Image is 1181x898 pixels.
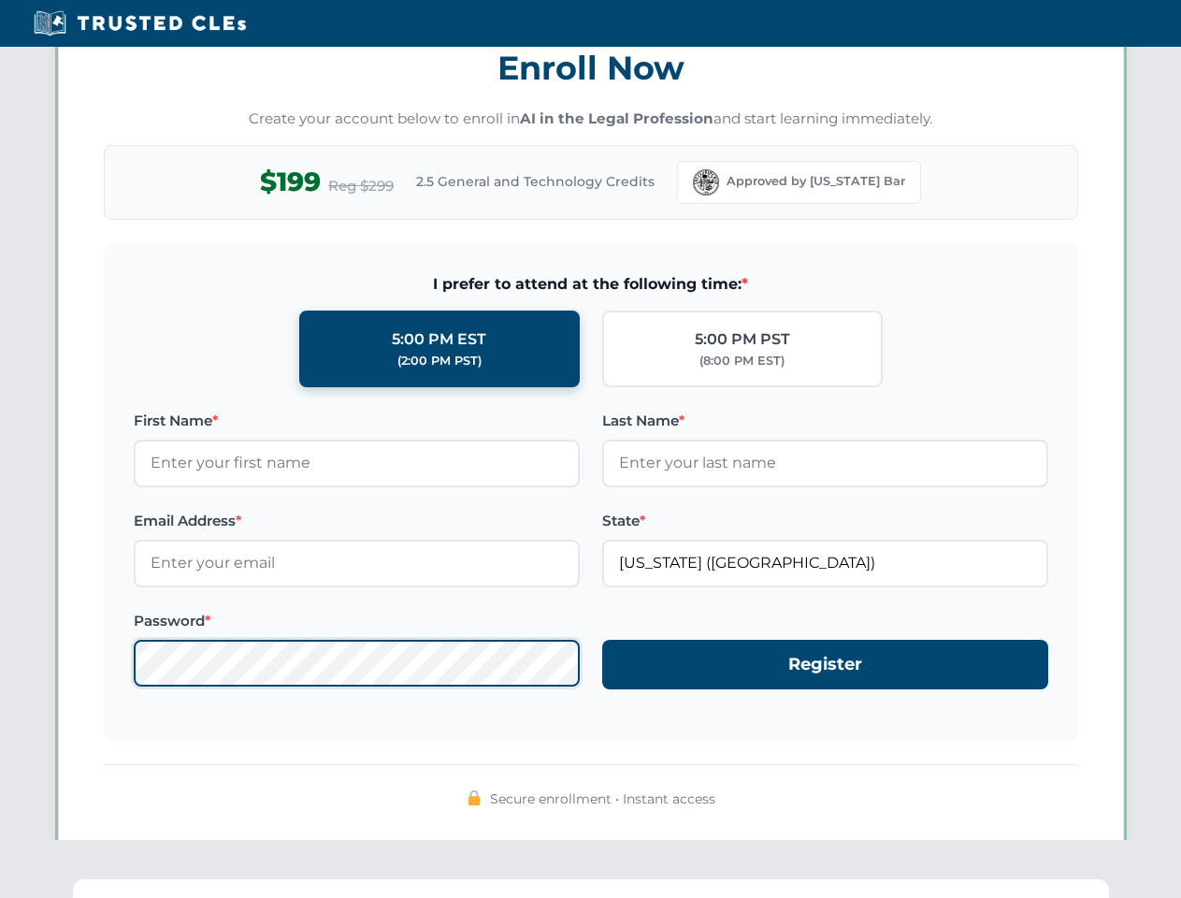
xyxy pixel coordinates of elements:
[134,610,580,632] label: Password
[392,327,486,352] div: 5:00 PM EST
[104,38,1078,97] h3: Enroll Now
[416,171,655,192] span: 2.5 General and Technology Credits
[695,327,790,352] div: 5:00 PM PST
[134,440,580,486] input: Enter your first name
[602,410,1048,432] label: Last Name
[520,109,713,127] strong: AI in the Legal Profession
[602,640,1048,689] button: Register
[467,790,482,805] img: 🔒
[134,540,580,587] input: Enter your email
[328,175,394,197] span: Reg $299
[134,410,580,432] label: First Name
[602,440,1048,486] input: Enter your last name
[260,161,321,203] span: $199
[699,352,785,370] div: (8:00 PM EST)
[602,540,1048,587] input: Florida (FL)
[28,9,252,37] img: Trusted CLEs
[104,109,1078,130] p: Create your account below to enroll in and start learning immediately.
[490,789,715,809] span: Secure enrollment • Instant access
[397,352,482,370] div: (2:00 PM PST)
[134,510,580,532] label: Email Address
[693,169,719,196] img: Florida Bar
[134,272,1048,297] span: I prefer to attend at the following time:
[727,172,905,191] span: Approved by [US_STATE] Bar
[602,510,1048,532] label: State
